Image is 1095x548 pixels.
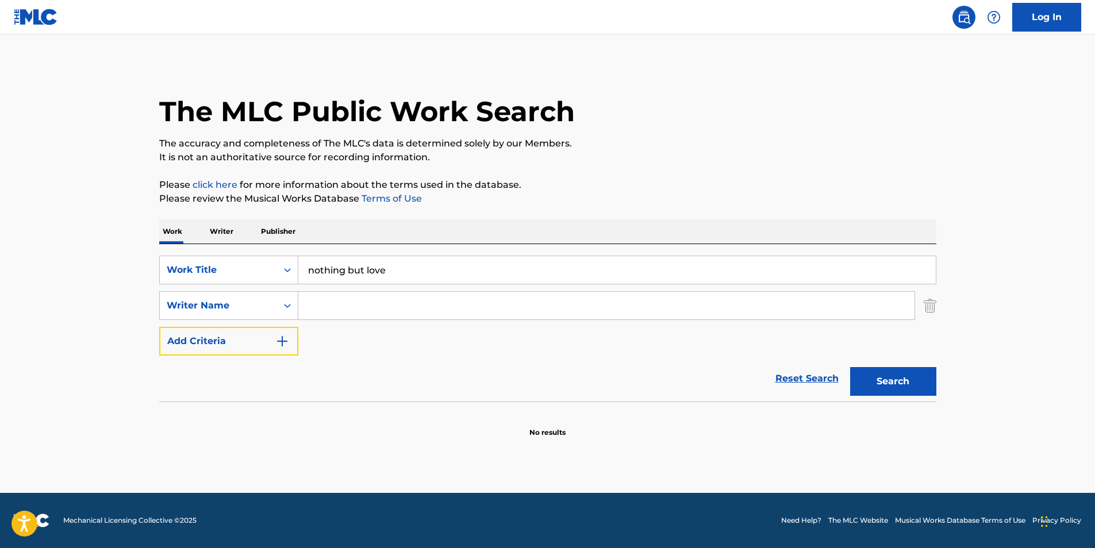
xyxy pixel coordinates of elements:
p: No results [529,414,566,438]
span: Mechanical Licensing Collective © 2025 [63,515,197,526]
p: It is not an authoritative source for recording information. [159,150,936,164]
a: Terms of Use [359,193,422,204]
h1: The MLC Public Work Search [159,94,575,129]
p: Please review the Musical Works Database [159,192,936,206]
div: Work Title [167,263,270,277]
a: The MLC Website [828,515,888,526]
a: click here [193,179,237,190]
img: logo [14,514,49,527]
img: 9d2ae6d4665cec9f34b9.svg [275,334,289,348]
img: Delete Criterion [924,291,936,320]
a: Privacy Policy [1032,515,1081,526]
div: Drag [1041,504,1048,539]
p: Please for more information about the terms used in the database. [159,178,936,192]
div: Writer Name [167,299,270,312]
a: Public Search [952,6,975,29]
img: MLC Logo [14,9,58,25]
p: Work [159,219,186,244]
p: Publisher [258,219,299,244]
iframe: Chat Widget [1038,493,1095,548]
a: Log In [1012,3,1081,32]
p: Writer [206,219,237,244]
button: Add Criteria [159,327,298,356]
div: Help [982,6,1005,29]
a: Need Help? [781,515,821,526]
img: help [987,10,1001,24]
button: Search [850,367,936,396]
p: The accuracy and completeness of The MLC's data is determined solely by our Members. [159,137,936,150]
a: Reset Search [770,366,844,391]
form: Search Form [159,256,936,402]
img: search [957,10,971,24]
a: Musical Works Database Terms of Use [895,515,1025,526]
